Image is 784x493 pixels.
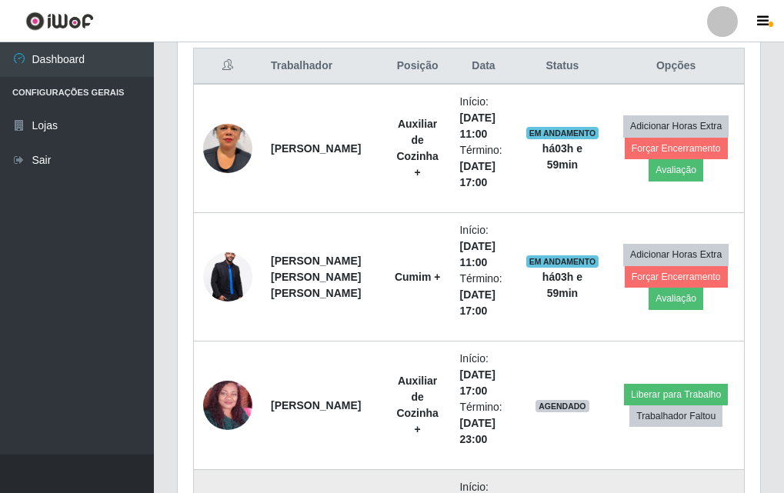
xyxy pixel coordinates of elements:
[203,355,252,456] img: 1695958183677.jpeg
[459,271,507,319] li: Término:
[271,399,361,411] strong: [PERSON_NAME]
[459,222,507,271] li: Início:
[385,48,451,85] th: Posição
[271,142,361,155] strong: [PERSON_NAME]
[25,12,94,31] img: CoreUI Logo
[459,399,507,448] li: Término:
[395,271,441,283] strong: Cumim +
[271,255,361,299] strong: [PERSON_NAME] [PERSON_NAME] [PERSON_NAME]
[649,159,703,181] button: Avaliação
[203,105,252,192] img: 1732228588701.jpeg
[262,48,385,85] th: Trabalhador
[459,160,495,188] time: [DATE] 17:00
[459,94,507,142] li: Início:
[535,400,589,412] span: AGENDADO
[203,240,252,314] img: 1755093056531.jpeg
[396,118,438,178] strong: Auxiliar de Cozinha +
[623,115,729,137] button: Adicionar Horas Extra
[526,255,599,268] span: EM ANDAMENTO
[459,417,495,445] time: [DATE] 23:00
[396,375,438,435] strong: Auxiliar de Cozinha +
[542,142,582,171] strong: há 03 h e 59 min
[623,244,729,265] button: Adicionar Horas Extra
[625,138,728,159] button: Forçar Encerramento
[459,351,507,399] li: Início:
[517,48,609,85] th: Status
[459,368,495,397] time: [DATE] 17:00
[649,288,703,309] button: Avaliação
[608,48,744,85] th: Opções
[625,266,728,288] button: Forçar Encerramento
[629,405,722,427] button: Trabalhador Faltou
[459,240,495,268] time: [DATE] 11:00
[459,112,495,140] time: [DATE] 11:00
[526,127,599,139] span: EM ANDAMENTO
[542,271,582,299] strong: há 03 h e 59 min
[459,288,495,317] time: [DATE] 17:00
[459,142,507,191] li: Término:
[450,48,516,85] th: Data
[624,384,728,405] button: Liberar para Trabalho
